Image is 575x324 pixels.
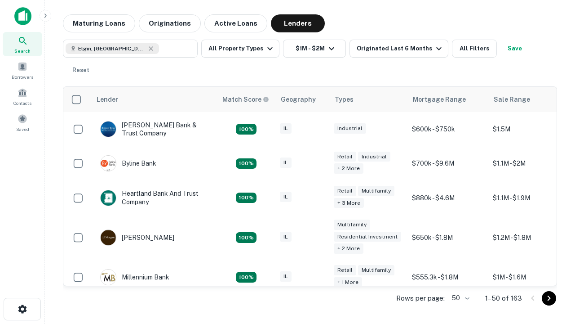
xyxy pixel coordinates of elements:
[3,58,42,82] a: Borrowers
[3,84,42,108] a: Contacts
[407,260,488,294] td: $555.3k - $1.8M
[357,43,444,54] div: Originated Last 6 Months
[271,14,325,32] button: Lenders
[97,94,118,105] div: Lender
[78,45,146,53] span: Elgin, [GEOGRAPHIC_DATA], [GEOGRAPHIC_DATA]
[204,14,267,32] button: Active Loans
[335,94,354,105] div: Types
[100,155,156,171] div: Byline Bank
[358,186,394,196] div: Multifamily
[101,230,116,245] img: picture
[280,123,292,134] div: IL
[14,47,31,54] span: Search
[334,152,356,162] div: Retail
[349,40,448,58] button: Originated Last 6 Months
[13,99,31,107] span: Contacts
[236,232,257,243] div: Matching Properties: 24, hasApolloMatch: undefined
[91,87,217,112] th: Lender
[280,157,292,168] div: IL
[12,73,33,81] span: Borrowers
[334,232,401,242] div: Residential Investment
[542,291,556,306] button: Go to next page
[139,14,201,32] button: Originations
[100,269,169,285] div: Millennium Bank
[101,190,116,206] img: picture
[217,87,275,112] th: Capitalize uses an advanced AI algorithm to match your search with the best lender. The match sco...
[334,163,363,174] div: + 2 more
[236,158,257,169] div: Matching Properties: 18, hasApolloMatch: undefined
[407,87,488,112] th: Mortgage Range
[236,272,257,283] div: Matching Properties: 16, hasApolloMatch: undefined
[3,110,42,135] a: Saved
[100,229,174,246] div: [PERSON_NAME]
[407,112,488,146] td: $600k - $750k
[329,87,407,112] th: Types
[334,186,356,196] div: Retail
[485,293,522,304] p: 1–50 of 163
[283,40,346,58] button: $1M - $2M
[222,94,267,104] h6: Match Score
[452,40,497,58] button: All Filters
[101,270,116,285] img: picture
[280,232,292,242] div: IL
[488,260,569,294] td: $1M - $1.6M
[334,265,356,275] div: Retail
[488,112,569,146] td: $1.5M
[236,124,257,135] div: Matching Properties: 28, hasApolloMatch: undefined
[16,126,29,133] span: Saved
[488,180,569,215] td: $1.1M - $1.9M
[407,215,488,261] td: $650k - $1.8M
[334,277,362,288] div: + 1 more
[488,87,569,112] th: Sale Range
[281,94,316,105] div: Geography
[358,265,394,275] div: Multifamily
[500,40,529,58] button: Save your search to get updates of matches that match your search criteria.
[14,7,31,25] img: capitalize-icon.png
[407,180,488,215] td: $880k - $4.6M
[275,87,329,112] th: Geography
[201,40,279,58] button: All Property Types
[530,252,575,295] iframe: Chat Widget
[488,215,569,261] td: $1.2M - $1.8M
[396,293,445,304] p: Rows per page:
[66,61,95,79] button: Reset
[222,94,269,104] div: Capitalize uses an advanced AI algorithm to match your search with the best lender. The match sco...
[100,189,208,206] div: Heartland Bank And Trust Company
[358,152,390,162] div: Industrial
[334,243,363,254] div: + 2 more
[280,271,292,282] div: IL
[334,123,366,134] div: Industrial
[334,198,364,208] div: + 3 more
[3,32,42,56] a: Search
[488,146,569,180] td: $1.1M - $2M
[334,220,370,230] div: Multifamily
[448,292,471,305] div: 50
[280,192,292,202] div: IL
[101,156,116,171] img: picture
[63,14,135,32] button: Maturing Loans
[236,193,257,203] div: Matching Properties: 20, hasApolloMatch: undefined
[100,121,208,137] div: [PERSON_NAME] Bank & Trust Company
[101,121,116,137] img: picture
[494,94,530,105] div: Sale Range
[407,146,488,180] td: $700k - $9.6M
[413,94,466,105] div: Mortgage Range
